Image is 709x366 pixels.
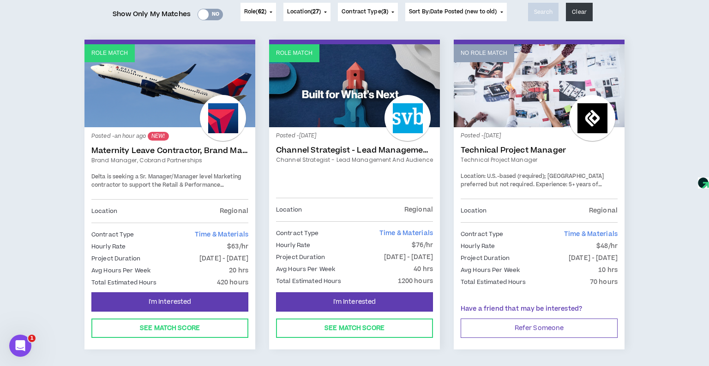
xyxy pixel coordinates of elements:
[461,172,486,180] span: Location:
[566,3,593,21] button: Clear
[404,205,433,215] p: Regional
[461,132,618,140] p: Posted - [DATE]
[384,252,433,262] p: [DATE] - [DATE]
[91,266,150,276] p: Avg Hours Per Week
[91,132,248,141] p: Posted - an hour ago
[589,206,618,216] p: Regional
[409,8,497,16] span: Sort By: Date Posted (new to old)
[461,304,618,314] p: Have a friend that may be interested?
[598,265,618,275] p: 10 hrs
[276,276,342,286] p: Total Estimated Hours
[461,277,526,287] p: Total Estimated Hours
[564,230,618,239] span: Time & Materials
[269,44,440,127] a: Role Match
[536,181,567,189] span: Experience:
[91,292,248,312] button: I'm Interested
[28,335,36,342] span: 1
[312,8,319,16] span: 27
[217,277,248,288] p: 420 hours
[227,242,248,252] p: $63/hr
[461,253,510,263] p: Project Duration
[287,8,321,16] span: Location ( )
[91,206,117,216] p: Location
[276,132,433,140] p: Posted - [DATE]
[333,298,376,307] span: I'm Interested
[454,44,625,127] a: No Role Match
[379,229,433,238] span: Time & Materials
[276,156,433,164] a: Channel Strategist - Lead Management and Audience
[91,173,242,205] span: Delta is seeking a Sr. Manager/Manager level Marketing contractor to support the Retail & Perform...
[590,277,618,287] p: 70 hours
[383,8,386,16] span: 3
[569,253,618,263] p: [DATE] - [DATE]
[244,8,266,16] span: Role ( )
[91,156,248,165] a: Brand Manager, Cobrand Partnerships
[405,3,507,21] button: Sort By:Date Posted (new to old)
[461,156,618,164] a: Technical Project Manager
[528,3,559,21] button: Search
[91,49,128,58] p: Role Match
[91,146,248,155] a: Maternity Leave Contractor, Brand Marketing Manager (Cobrand Partnerships)
[461,49,507,58] p: No Role Match
[276,292,433,312] button: I'm Interested
[276,146,433,155] a: Channel Strategist - Lead Management and Audience
[461,146,618,155] a: Technical Project Manager
[149,298,192,307] span: I'm Interested
[113,7,191,21] span: Show Only My Matches
[398,276,433,286] p: 1200 hours
[276,264,335,274] p: Avg Hours Per Week
[596,241,618,251] p: $48/hr
[220,206,248,216] p: Regional
[342,8,388,16] span: Contract Type ( )
[461,206,487,216] p: Location
[338,3,398,21] button: Contract Type(3)
[91,254,140,264] p: Project Duration
[461,319,618,338] button: Refer Someone
[91,277,157,288] p: Total Estimated Hours
[91,242,126,252] p: Hourly Rate
[240,3,276,21] button: Role(62)
[276,49,312,58] p: Role Match
[276,228,319,238] p: Contract Type
[199,254,248,264] p: [DATE] - [DATE]
[461,172,604,189] span: U.S.-based (required); [GEOGRAPHIC_DATA] preferred but not required.
[9,335,31,357] iframe: Intercom live chat
[276,319,433,338] button: See Match Score
[414,264,433,274] p: 40 hrs
[276,252,325,262] p: Project Duration
[276,240,310,250] p: Hourly Rate
[195,230,248,239] span: Time & Materials
[91,319,248,338] button: See Match Score
[412,240,433,250] p: $76/hr
[283,3,330,21] button: Location(27)
[276,205,302,215] p: Location
[84,44,255,127] a: Role Match
[461,229,504,239] p: Contract Type
[461,241,495,251] p: Hourly Rate
[91,230,134,240] p: Contract Type
[148,132,168,141] sup: NEW!
[258,8,264,16] span: 62
[461,265,520,275] p: Avg Hours Per Week
[229,266,248,276] p: 20 hrs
